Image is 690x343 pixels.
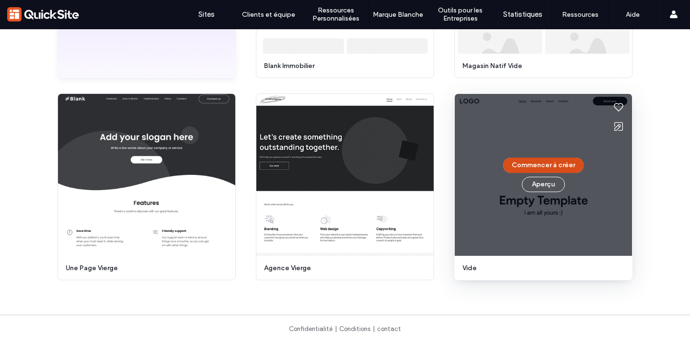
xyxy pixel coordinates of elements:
span: Aide [22,7,41,15]
button: Commencer à créer [503,158,584,173]
span: | [373,325,375,332]
label: Ressources [562,11,598,19]
label: Marque Blanche [373,11,423,19]
label: Clients et équipe [242,11,295,19]
span: magasin natif vide [462,61,619,71]
label: Ressources Personnalisées [302,6,369,23]
span: agence vierge [264,263,420,273]
label: Sites [198,10,215,19]
label: Aide [626,11,640,19]
a: Conditions [339,325,370,332]
a: contact [377,325,401,332]
a: Confidentialité [289,325,333,332]
span: une page vierge [66,263,222,273]
span: blank immobilier [264,61,420,71]
span: | [335,325,337,332]
label: Statistiques [503,10,542,19]
button: Aperçu [522,177,565,192]
span: vide [462,263,619,273]
label: Outils pour les Entreprises [427,6,494,23]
